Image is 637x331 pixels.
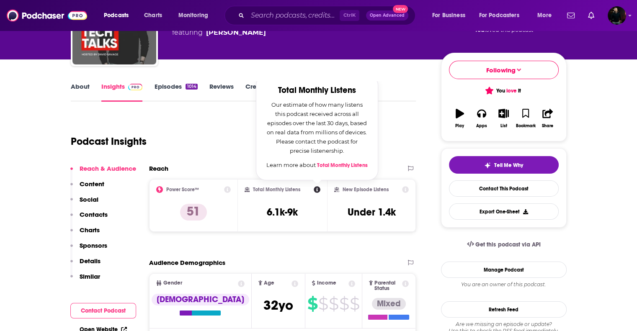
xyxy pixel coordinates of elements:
[479,10,519,21] span: For Podcasters
[564,8,578,23] a: Show notifications dropdown
[80,226,100,234] p: Charts
[432,10,465,21] span: For Business
[128,84,143,90] img: Podchaser Pro
[372,298,406,310] div: Mixed
[70,303,136,318] button: Contact Podcast
[494,162,523,169] span: Tell Me Why
[486,66,516,74] span: Following
[166,187,199,192] h2: Power Score™
[374,280,401,291] span: Parental Status
[536,103,558,133] button: Share
[104,10,129,21] span: Podcasts
[80,164,136,172] p: Reach & Audience
[460,234,547,255] a: Get this podcast via API
[264,280,274,286] span: Age
[71,82,90,102] a: About
[154,82,197,102] a: Episodes1014
[180,204,207,221] p: 51
[340,10,359,21] span: Ctrl K
[80,210,108,218] p: Contacts
[449,180,559,197] a: Contact This Podcast
[71,135,147,148] h1: Podcast Insights
[366,10,408,21] button: Open AdvancedNew
[493,103,514,133] button: List
[449,156,559,174] button: tell me why sparkleTell Me Why
[178,10,208,21] span: Monitoring
[516,123,535,128] div: Bookmark
[449,61,559,79] button: Following
[253,187,300,192] h2: Total Monthly Listens
[317,162,368,169] a: Total Monthly Listens
[339,297,349,310] span: $
[70,272,100,288] button: Similar
[70,164,136,180] button: Reach & Audience
[370,13,405,18] span: Open Advanced
[476,123,487,128] div: Apps
[455,123,464,128] div: Play
[101,82,143,102] a: InsightsPodchaser Pro
[307,297,317,310] span: $
[80,180,104,188] p: Content
[149,164,168,172] h2: Reach
[515,103,536,133] button: Bookmark
[441,301,567,318] button: Refresh Feed
[608,6,626,25] span: Logged in as davidajsavage
[267,206,298,218] h3: 6.1k-9k
[70,210,108,226] button: Contacts
[506,87,517,94] span: love
[350,297,359,310] span: $
[585,8,598,23] a: Show notifications dropdown
[139,9,167,22] a: Charts
[474,9,531,22] button: open menu
[245,82,276,102] a: Credits1
[486,87,521,94] span: You it
[608,6,626,25] button: Show profile menu
[80,241,107,249] p: Sponsors
[232,6,423,25] div: Search podcasts, credits, & more...
[449,203,559,220] button: Export One-Sheet
[329,297,338,310] span: $
[144,10,162,21] span: Charts
[98,9,139,22] button: open menu
[70,226,100,241] button: Charts
[206,28,266,38] a: David Savage
[608,6,626,25] img: User Profile
[248,9,340,22] input: Search podcasts, credits, & more...
[266,100,368,155] p: Our estimate of how many listens this podcast received across all episodes over the last 30 days,...
[393,5,408,13] span: New
[531,9,562,22] button: open menu
[70,257,101,272] button: Details
[318,297,328,310] span: $
[317,280,336,286] span: Income
[484,162,491,169] img: tell me why sparkle
[80,195,98,203] p: Social
[343,187,389,192] h2: New Episode Listens
[441,262,567,278] a: Manage Podcast
[441,281,567,288] div: You are an owner of this podcast.
[80,257,101,265] p: Details
[449,82,559,99] button: You love it
[173,9,219,22] button: open menu
[426,9,476,22] button: open menu
[266,160,368,170] p: Learn more about
[70,195,98,211] button: Social
[70,180,104,195] button: Content
[209,82,234,102] a: Reviews
[149,259,225,267] h2: Audience Demographics
[475,241,540,248] span: Get this podcast via API
[186,84,197,90] div: 1014
[500,123,507,128] div: List
[163,280,182,286] span: Gender
[542,123,553,128] div: Share
[80,272,100,280] p: Similar
[449,103,471,133] button: Play
[263,297,293,313] span: 32 yo
[70,241,107,257] button: Sponsors
[348,206,396,218] h3: Under 1.4k
[7,8,87,23] img: Podchaser - Follow, Share and Rate Podcasts
[172,28,317,38] span: featuring
[471,103,493,133] button: Apps
[152,294,249,305] div: [DEMOGRAPHIC_DATA]
[537,10,552,21] span: More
